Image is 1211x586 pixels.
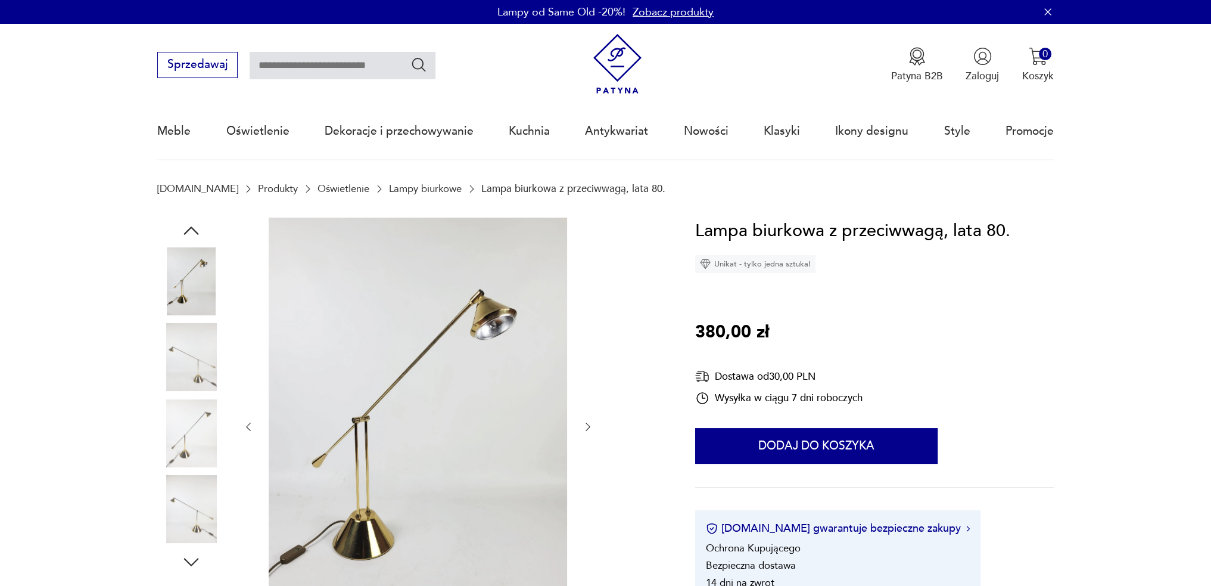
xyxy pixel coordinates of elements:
img: Ikona diamentu [700,259,711,269]
a: Lampy biurkowe [389,183,462,194]
img: Ikona strzałki w prawo [966,526,970,532]
a: Ikona medaluPatyna B2B [891,47,943,83]
a: Antykwariat [585,104,648,159]
img: Ikonka użytkownika [973,47,992,66]
a: Oświetlenie [317,183,369,194]
img: Ikona medalu [908,47,926,66]
div: Wysyłka w ciągu 7 dni roboczych [695,391,863,405]
img: Zdjęcie produktu Lampa biurkowa z przeciwwagą, lata 80. [157,247,225,315]
button: Patyna B2B [891,47,943,83]
p: Lampa biurkowa z przeciwwagą, lata 80. [481,183,665,194]
a: Meble [157,104,191,159]
img: Ikona dostawy [695,369,709,384]
button: Sprzedawaj [157,52,238,78]
a: Dekoracje i przechowywanie [325,104,474,159]
button: Dodaj do koszyka [695,428,938,464]
a: Oświetlenie [226,104,289,159]
a: Zobacz produkty [633,5,714,20]
a: [DOMAIN_NAME] [157,183,238,194]
a: Produkty [258,183,298,194]
img: Zdjęcie produktu Lampa biurkowa z przeciwwagą, lata 80. [157,399,225,467]
img: Patyna - sklep z meblami i dekoracjami vintage [587,34,647,94]
button: 0Koszyk [1022,47,1054,83]
p: Lampy od Same Old -20%! [497,5,625,20]
button: [DOMAIN_NAME] gwarantuje bezpieczne zakupy [706,521,970,536]
a: Promocje [1005,104,1054,159]
li: Bezpieczna dostawa [706,559,796,572]
p: Patyna B2B [891,69,943,83]
div: Unikat - tylko jedna sztuka! [695,255,815,273]
a: Nowości [684,104,729,159]
img: Zdjęcie produktu Lampa biurkowa z przeciwwagą, lata 80. [157,475,225,543]
a: Klasyki [764,104,800,159]
li: Ochrona Kupującego [706,541,801,555]
div: Dostawa od 30,00 PLN [695,369,863,384]
button: Szukaj [410,56,428,73]
a: Sprzedawaj [157,61,238,70]
a: Kuchnia [509,104,550,159]
img: Zdjęcie produktu Lampa biurkowa z przeciwwagą, lata 80. [157,323,225,391]
button: Zaloguj [966,47,999,83]
div: 0 [1039,48,1051,60]
a: Ikony designu [835,104,908,159]
img: Ikona certyfikatu [706,523,718,535]
p: Koszyk [1022,69,1054,83]
h1: Lampa biurkowa z przeciwwagą, lata 80. [695,218,1010,245]
a: Style [944,104,970,159]
p: Zaloguj [966,69,999,83]
img: Ikona koszyka [1029,47,1047,66]
p: 380,00 zł [695,319,769,346]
